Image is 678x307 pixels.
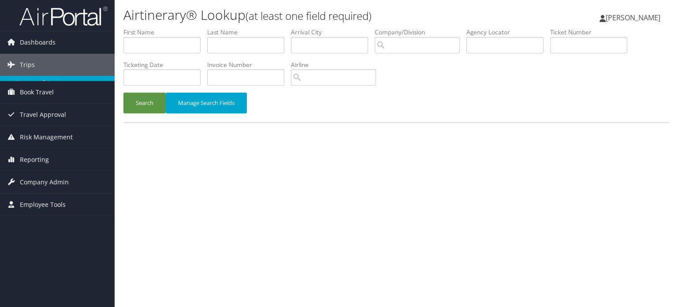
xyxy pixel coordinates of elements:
span: Dashboards [20,31,56,53]
span: Trips [20,54,35,76]
span: Book Travel [20,81,54,103]
label: Ticket Number [550,28,634,37]
span: Reporting [20,149,49,171]
img: airportal-logo.png [19,6,108,26]
label: First Name [123,28,207,37]
span: Risk Management [20,126,73,148]
label: Agency Locator [466,28,550,37]
label: Last Name [207,28,291,37]
button: Search [123,93,166,113]
span: [PERSON_NAME] [606,13,660,22]
label: Arrival City [291,28,375,37]
button: Manage Search Fields [166,93,247,113]
small: (at least one field required) [246,8,372,23]
label: Company/Division [375,28,466,37]
span: Company Admin [20,171,69,193]
a: [PERSON_NAME] [600,4,669,31]
label: Airline [291,60,383,69]
label: Invoice Number [207,60,291,69]
label: Ticketing Date [123,60,207,69]
span: Employee Tools [20,194,66,216]
h1: Airtinerary® Lookup [123,6,487,24]
span: Travel Approval [20,104,66,126]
